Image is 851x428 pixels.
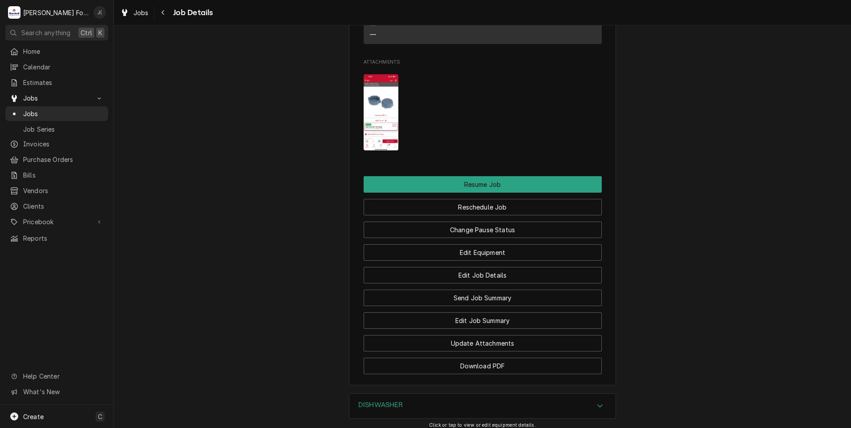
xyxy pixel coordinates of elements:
div: Button Group Row [364,176,602,193]
a: Go to What's New [5,384,108,399]
span: Jobs [23,109,104,118]
span: Search anything [21,28,70,37]
span: Bills [23,170,104,180]
a: Purchase Orders [5,152,108,167]
div: Button Group [364,176,602,374]
button: Edit Job Details [364,267,602,283]
span: C [98,412,102,421]
div: Button Group Row [364,215,602,238]
a: Jobs [5,106,108,121]
span: What's New [23,387,103,396]
div: Attachments [364,59,602,157]
button: Update Attachments [364,335,602,351]
span: Click or tap to view or edit equipment details. [429,422,536,428]
span: Pricebook [23,217,90,226]
button: Edit Job Summary [364,312,602,329]
button: Download PDF [364,358,602,374]
div: Button Group Row [364,306,602,329]
h3: DISHWASHER [358,401,403,409]
div: Button Group Row [364,193,602,215]
div: Button Group Row [364,351,602,374]
button: Search anythingCtrlK [5,25,108,40]
div: Jeff Debigare (109)'s Avatar [93,6,106,19]
span: Invoices [23,139,104,149]
a: Vendors [5,183,108,198]
a: Estimates [5,75,108,90]
div: Button Group Row [364,283,602,306]
button: Reschedule Job [364,199,602,215]
div: [PERSON_NAME] Food Equipment Service [23,8,89,17]
button: Resume Job [364,176,602,193]
div: Button Group Row [364,261,602,283]
img: EB4QKBPTSY6D9iNlYYQ9 [364,74,399,150]
a: Job Series [5,122,108,137]
div: — [370,30,376,39]
a: Clients [5,199,108,214]
span: Job Details [170,7,213,19]
div: Button Group Row [364,329,602,351]
span: Attachments [364,67,602,157]
a: Bills [5,168,108,182]
button: Navigate back [156,5,170,20]
span: Create [23,413,44,420]
span: Jobs [134,8,149,17]
a: Go to Jobs [5,91,108,105]
span: Attachments [364,59,602,66]
a: Calendar [5,60,108,74]
span: Vendors [23,186,104,195]
span: Job Series [23,125,104,134]
div: Marshall Food Equipment Service's Avatar [8,6,20,19]
span: Clients [23,202,104,211]
span: Reports [23,234,104,243]
button: Send Job Summary [364,290,602,306]
a: Go to Pricebook [5,214,108,229]
div: J( [93,6,106,19]
span: Estimates [23,78,104,87]
div: Accordion Header [349,394,616,419]
div: Button Group Row [364,238,602,261]
a: Home [5,44,108,59]
a: Jobs [117,5,152,20]
a: Invoices [5,137,108,151]
span: Purchase Orders [23,155,104,164]
span: K [98,28,102,37]
div: M [8,6,20,19]
button: Change Pause Status [364,222,602,238]
button: Edit Equipment [364,244,602,261]
button: Accordion Details Expand Trigger [349,394,616,419]
div: Reminders [370,12,399,39]
span: Calendar [23,62,104,72]
span: Jobs [23,93,90,103]
span: Home [23,47,104,56]
a: Go to Help Center [5,369,108,384]
a: Reports [5,231,108,246]
span: Ctrl [81,28,92,37]
div: DISHWASHER [349,393,616,419]
span: Help Center [23,371,103,381]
